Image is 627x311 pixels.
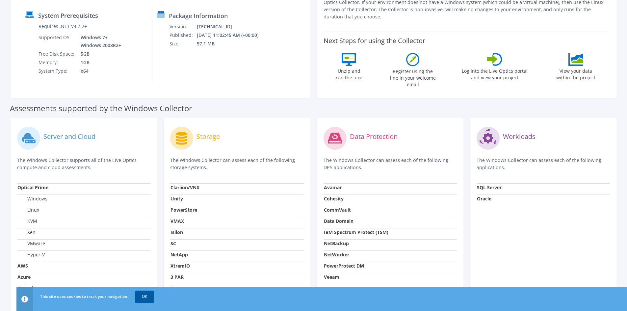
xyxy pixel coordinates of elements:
strong: Oracle [477,195,491,202]
strong: Isilon [170,229,183,235]
label: Log into the Live Optics portal and view your project [461,66,528,81]
strong: NetBackup [324,240,349,246]
td: Published: [169,31,196,39]
strong: Avamar [324,184,342,191]
strong: VMAX [170,218,184,224]
td: 1GB [76,58,122,67]
strong: IBM Spectrum Protect (TSM) [324,229,388,235]
label: Package Information [169,13,228,19]
td: Memory: [38,58,76,67]
td: Supported OS: [38,33,76,50]
td: Windows 7+ Windows 2008R2+ [76,33,122,50]
td: Version: [169,22,196,31]
strong: PowerProtect DM [324,263,364,269]
label: Workloads [503,133,536,140]
td: x64 [76,67,122,75]
strong: Nutanix [17,285,36,291]
label: VMware [17,240,45,247]
td: 5GB [76,50,122,58]
span: This site uses cookies to track your navigation. [40,294,128,299]
label: Linux [17,207,39,213]
strong: SQL Server [477,184,502,191]
label: KVM [17,218,37,224]
label: Windows [17,195,47,202]
td: Free Disk Space: [38,50,76,58]
td: System Type: [38,67,76,75]
a: OK [135,291,154,302]
strong: Azure [17,274,31,280]
p: The Windows Collector can assess each of the following applications. [477,157,610,171]
label: Register using the line in your welcome email [388,66,437,88]
strong: XtremIO [170,263,190,269]
p: The Windows Collector supports all of the Live Optics compute and cloud assessments. [17,157,150,171]
label: Storage [196,133,220,140]
strong: Unity [170,195,183,202]
td: 57.1 MB [196,39,267,48]
label: Assessments supported by the Windows Collector [10,105,192,112]
strong: NetWorker [324,251,349,258]
label: Server and Cloud [43,133,95,140]
strong: PowerStore [170,207,197,213]
label: Data Protection [350,133,398,140]
p: The Windows Collector can assess each of the following storage systems. [170,157,303,171]
td: Size: [169,39,196,48]
label: Next Steps for using the Collector [324,37,425,45]
strong: Data Domain [324,218,353,224]
td: [DATE] 11:02:45 AM (+00:00) [196,31,267,39]
strong: AWS [17,263,28,269]
label: Xen [17,229,36,236]
strong: Clariion/VNX [170,184,199,191]
strong: CommVault [324,207,351,213]
strong: SC [170,240,176,246]
strong: Veeam [324,274,339,280]
p: The Windows Collector can assess each of the following DPS applications. [324,157,457,171]
label: Hyper-V [17,251,45,258]
strong: Cohesity [324,195,344,202]
label: View your data within the project [552,66,599,81]
strong: Pure [170,285,181,291]
strong: NetApp [170,251,188,258]
label: Unzip and run the .exe [334,66,364,81]
label: Requires .NET V4.7.2+ [39,23,87,30]
td: [TECHNICAL_ID] [196,22,267,31]
label: System Prerequisites [38,12,98,19]
strong: Optical Prime [17,184,48,191]
strong: 3 PAR [170,274,184,280]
